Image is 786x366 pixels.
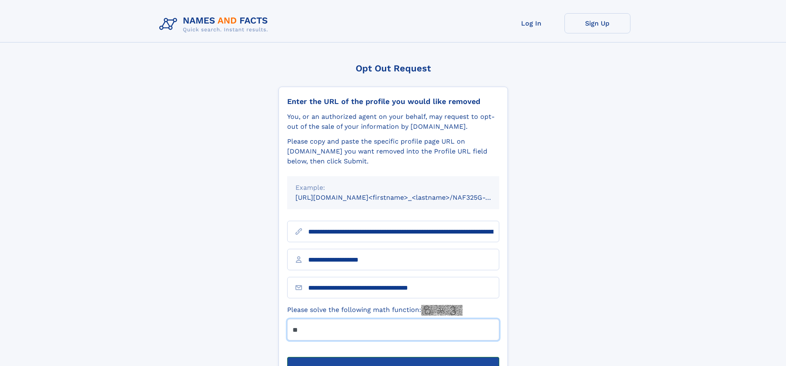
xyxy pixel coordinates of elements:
[287,137,499,166] div: Please copy and paste the specific profile page URL on [DOMAIN_NAME] you want removed into the Pr...
[156,13,275,35] img: Logo Names and Facts
[279,63,508,73] div: Opt Out Request
[498,13,564,33] a: Log In
[287,305,463,316] label: Please solve the following math function:
[287,97,499,106] div: Enter the URL of the profile you would like removed
[295,194,515,201] small: [URL][DOMAIN_NAME]<firstname>_<lastname>/NAF325G-xxxxxxxx
[295,183,491,193] div: Example:
[564,13,630,33] a: Sign Up
[287,112,499,132] div: You, or an authorized agent on your behalf, may request to opt-out of the sale of your informatio...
